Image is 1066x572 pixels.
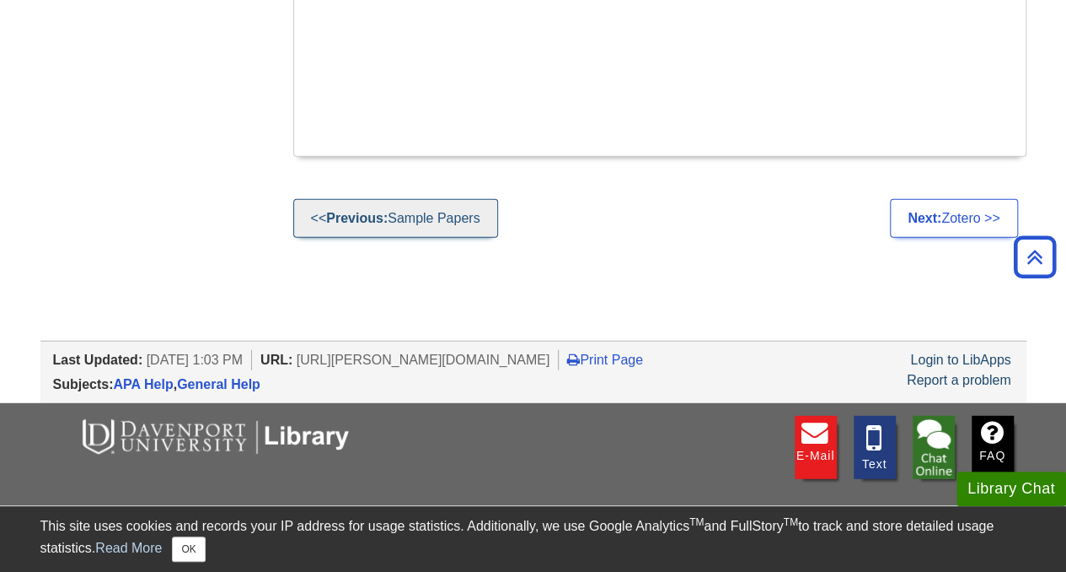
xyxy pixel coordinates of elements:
span: [DATE] 1:03 PM [147,353,243,367]
strong: Previous: [326,211,388,225]
img: Library Chat [913,416,955,479]
a: FAQ [972,416,1014,479]
a: E-mail [795,416,837,479]
strong: Next: [908,211,941,225]
a: APA Help [114,377,174,391]
a: Print Page [567,353,643,367]
a: Back to Top [1008,246,1062,268]
span: Subjects: [53,377,114,391]
sup: TM [784,516,798,528]
span: [URL][PERSON_NAME][DOMAIN_NAME] [297,353,550,367]
a: Report a problem [907,373,1011,387]
span: , [114,377,260,391]
i: Print Page [567,353,580,366]
a: Next:Zotero >> [890,199,1017,238]
button: Close [172,537,205,562]
span: URL: [260,353,292,367]
span: Last Updated: [53,353,143,367]
li: Chat with Library [913,416,955,479]
div: This site uses cookies and records your IP address for usage statistics. Additionally, we use Goo... [40,516,1026,562]
a: Read More [95,541,162,555]
a: Text [854,416,896,479]
img: DU Libraries [53,416,373,456]
a: <<Previous:Sample Papers [293,199,498,238]
button: Library Chat [956,472,1066,506]
a: General Help [177,377,260,391]
sup: TM [689,516,704,528]
a: Login to LibApps [910,353,1010,367]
